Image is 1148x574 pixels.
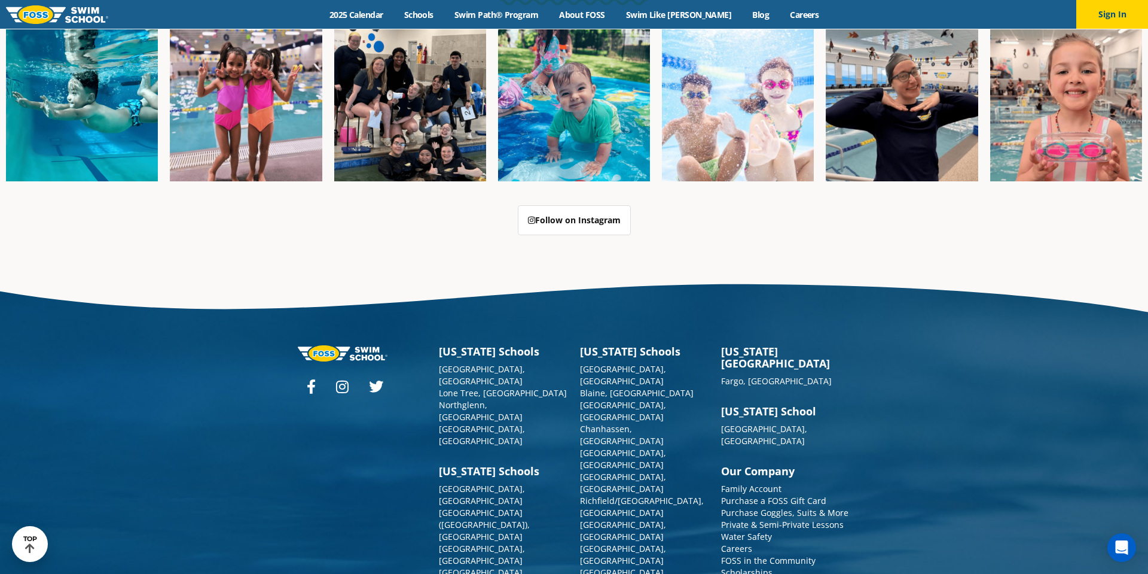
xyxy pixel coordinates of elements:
[721,423,807,447] a: [GEOGRAPHIC_DATA], [GEOGRAPHIC_DATA]
[721,465,850,477] h3: Our Company
[439,423,525,447] a: [GEOGRAPHIC_DATA], [GEOGRAPHIC_DATA]
[549,9,616,20] a: About FOSS
[1107,533,1136,562] div: Open Intercom Messenger
[580,387,694,399] a: Blaine, [GEOGRAPHIC_DATA]
[23,535,37,554] div: TOP
[444,9,548,20] a: Swim Path® Program
[721,507,848,518] a: Purchase Goggles, Suits & More
[580,423,664,447] a: Chanhassen, [GEOGRAPHIC_DATA]
[721,375,832,387] a: Fargo, [GEOGRAPHIC_DATA]
[439,483,525,506] a: [GEOGRAPHIC_DATA], [GEOGRAPHIC_DATA]
[580,519,666,542] a: [GEOGRAPHIC_DATA], [GEOGRAPHIC_DATA]
[439,387,567,399] a: Lone Tree, [GEOGRAPHIC_DATA]
[990,29,1142,181] img: Fa25-Website-Images-14-600x600.jpg
[662,29,814,181] img: FCC_FOSS_GeneralShoot_May_FallCampaign_lowres-9556-600x600.jpg
[393,9,444,20] a: Schools
[439,507,530,542] a: [GEOGRAPHIC_DATA] ([GEOGRAPHIC_DATA]), [GEOGRAPHIC_DATA]
[580,543,666,566] a: [GEOGRAPHIC_DATA], [GEOGRAPHIC_DATA]
[334,29,486,181] img: Fa25-Website-Images-2-600x600.png
[439,363,525,387] a: [GEOGRAPHIC_DATA], [GEOGRAPHIC_DATA]
[6,29,158,181] img: Fa25-Website-Images-1-600x600.png
[721,519,844,530] a: Private & Semi-Private Lessons
[721,345,850,369] h3: [US_STATE][GEOGRAPHIC_DATA]
[298,345,387,362] img: Foss-logo-horizontal-white.svg
[721,495,826,506] a: Purchase a FOSS Gift Card
[721,543,752,554] a: Careers
[439,465,568,477] h3: [US_STATE] Schools
[498,29,650,181] img: Fa25-Website-Images-600x600.png
[439,399,523,423] a: Northglenn, [GEOGRAPHIC_DATA]
[580,399,666,423] a: [GEOGRAPHIC_DATA], [GEOGRAPHIC_DATA]
[170,29,322,181] img: Fa25-Website-Images-8-600x600.jpg
[580,447,666,470] a: [GEOGRAPHIC_DATA], [GEOGRAPHIC_DATA]
[319,9,393,20] a: 2025 Calendar
[439,543,525,566] a: [GEOGRAPHIC_DATA], [GEOGRAPHIC_DATA]
[615,9,742,20] a: Swim Like [PERSON_NAME]
[439,345,568,357] h3: [US_STATE] Schools
[780,9,829,20] a: Careers
[518,205,631,235] a: Follow on Instagram
[580,345,709,357] h3: [US_STATE] Schools
[580,363,666,387] a: [GEOGRAPHIC_DATA], [GEOGRAPHIC_DATA]
[580,471,666,494] a: [GEOGRAPHIC_DATA], [GEOGRAPHIC_DATA]
[721,531,772,542] a: Water Safety
[721,483,781,494] a: Family Account
[580,495,704,518] a: Richfield/[GEOGRAPHIC_DATA], [GEOGRAPHIC_DATA]
[742,9,780,20] a: Blog
[826,29,978,181] img: Fa25-Website-Images-9-600x600.jpg
[721,405,850,417] h3: [US_STATE] School
[6,5,108,24] img: FOSS Swim School Logo
[721,555,816,566] a: FOSS in the Community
